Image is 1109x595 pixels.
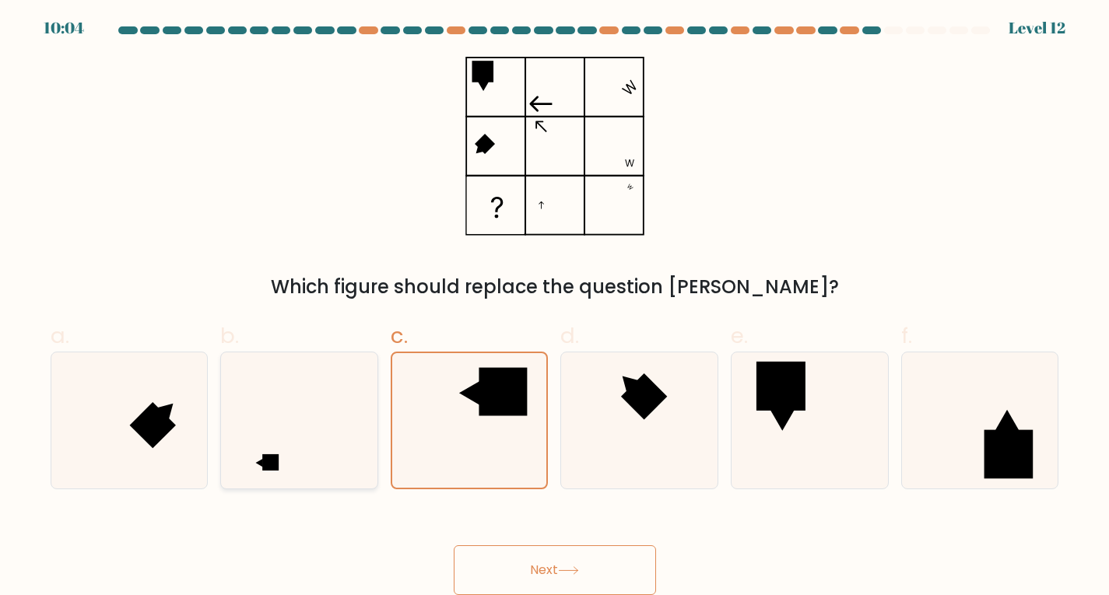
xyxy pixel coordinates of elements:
div: Which figure should replace the question [PERSON_NAME]? [60,273,1050,301]
div: 10:04 [44,16,84,40]
button: Next [454,545,656,595]
span: e. [731,320,748,351]
span: a. [51,320,69,351]
span: c. [391,320,408,351]
span: b. [220,320,239,351]
div: Level 12 [1009,16,1065,40]
span: f. [901,320,912,351]
span: d. [560,320,579,351]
